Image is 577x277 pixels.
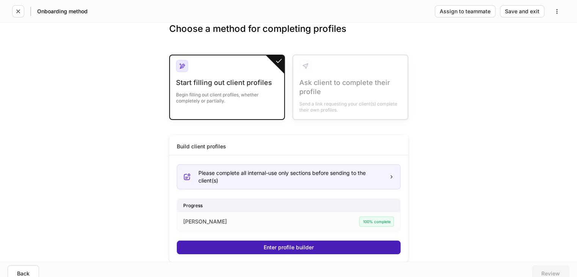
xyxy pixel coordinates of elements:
button: Enter profile builder [177,241,401,254]
div: Progress [177,199,400,212]
div: Enter profile builder [264,245,314,250]
h5: Onboarding method [37,8,88,15]
div: Assign to teammate [440,9,491,14]
div: Begin filling out client profiles, whether completely or partially. [176,87,278,104]
p: [PERSON_NAME] [183,218,227,225]
div: Start filling out client profiles [176,78,278,87]
div: Build client profiles [177,143,226,150]
h3: Choose a method for completing profiles [169,23,408,47]
div: 100% complete [359,217,394,227]
div: Save and exit [505,9,539,14]
div: Please complete all internal-use only sections before sending to the client(s) [198,169,383,184]
button: Save and exit [500,5,544,17]
button: Assign to teammate [435,5,495,17]
div: Back [17,271,30,276]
